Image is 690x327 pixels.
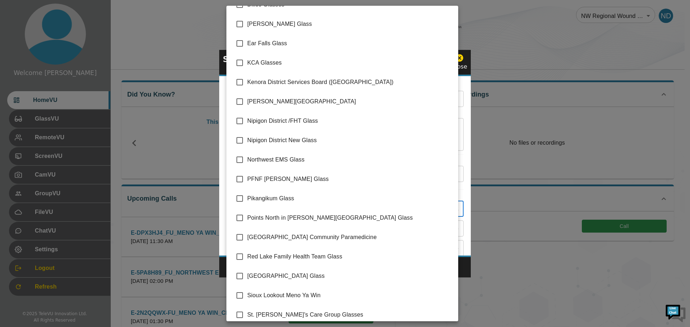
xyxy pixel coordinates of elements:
div: Minimize live chat window [118,4,135,21]
span: KCA Glasses [247,59,452,67]
div: Chat with us now [37,38,121,47]
span: Northwest EMS Glass [247,155,452,164]
span: Ear Falls Glass [247,39,452,48]
span: Kenora District Services Board ([GEOGRAPHIC_DATA]) [247,78,452,87]
span: [PERSON_NAME] Glass [247,20,452,28]
span: Red Lake Family Health Team Glass [247,252,452,261]
span: Nipigon District /FHT Glass [247,117,452,125]
span: [GEOGRAPHIC_DATA] Glass [247,272,452,280]
span: We're online! [42,90,99,163]
img: d_736959983_company_1615157101543_736959983 [12,33,30,51]
img: Chat Widget [665,302,686,323]
span: Pikangikum Glass [247,194,452,203]
span: [PERSON_NAME][GEOGRAPHIC_DATA] [247,97,452,106]
span: PFNF [PERSON_NAME] Glass [247,175,452,183]
span: Points North in [PERSON_NAME][GEOGRAPHIC_DATA] Glass [247,214,452,222]
span: Sioux Lookout Meno Ya Win [247,291,452,300]
span: Nipigon District New Glass [247,136,452,145]
span: St. [PERSON_NAME]'s Care Group Glasses [247,310,452,319]
span: [GEOGRAPHIC_DATA] Community Paramedicine [247,233,452,242]
textarea: Type your message and hit 'Enter' [4,196,137,221]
